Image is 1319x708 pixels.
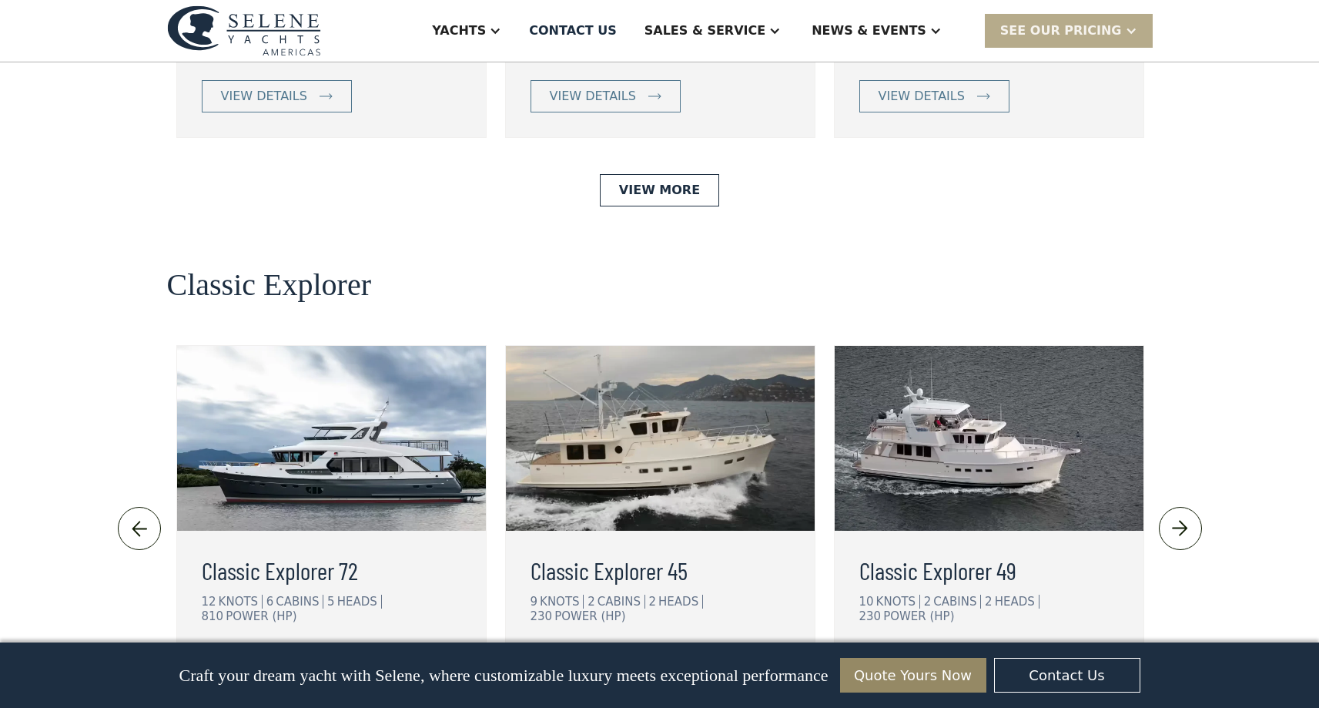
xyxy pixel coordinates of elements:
h2: Classic Explorer [167,268,372,302]
a: Classic Explorer 49 [859,552,1119,589]
img: long range motor yachts [177,346,486,531]
div: view details [550,87,636,106]
div: HEADS [658,595,703,609]
div: KNOTS [876,595,920,609]
div: 6 [266,595,274,609]
img: long range motor yachts [506,346,815,531]
div: POWER (HP) [226,609,296,623]
div: Contact US [529,22,617,40]
div: CABINS [598,595,645,609]
div: HEADS [995,595,1039,609]
div: Yachts [432,22,486,40]
a: view details [859,80,1009,112]
div: CABINS [933,595,981,609]
div: 2 [924,595,932,609]
a: View More [600,174,719,206]
div: 12 [202,595,216,609]
div: KNOTS [540,595,584,609]
div: SEE Our Pricing [985,14,1153,47]
a: Quote Yours Now [840,658,986,693]
div: News & EVENTS [812,22,926,40]
div: Sales & Service [644,22,765,40]
div: POWER (HP) [883,609,954,623]
img: icon [126,516,152,541]
div: KNOTS [219,595,263,609]
img: logo [167,5,321,55]
a: Classic Explorer 45 [531,552,790,589]
div: 10 [859,595,874,609]
div: HEADS [337,595,382,609]
div: 2 [588,595,595,609]
div: view details [221,87,307,106]
img: icon [1167,516,1193,541]
img: long range motor yachts [835,346,1143,531]
div: 9 [531,595,538,609]
div: POWER (HP) [554,609,625,623]
div: 5 [327,595,335,609]
a: view details [531,80,681,112]
a: Contact Us [994,658,1140,693]
a: view details [202,80,352,112]
div: 2 [985,595,993,609]
div: 2 [649,595,657,609]
p: Craft your dream yacht with Selene, where customizable luxury meets exceptional performance [179,666,828,686]
img: icon [320,93,333,99]
div: 230 [531,609,553,623]
div: 230 [859,609,882,623]
img: icon [648,93,661,99]
div: view details [879,87,965,106]
a: Classic Explorer 72 [202,552,461,589]
img: icon [977,93,990,99]
div: 810 [202,609,224,623]
div: CABINS [276,595,323,609]
div: SEE Our Pricing [1000,22,1122,40]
